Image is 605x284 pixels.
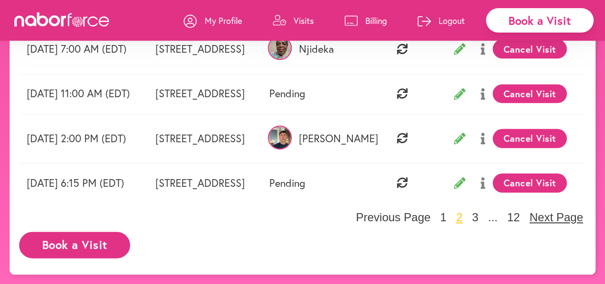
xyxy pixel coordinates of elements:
td: [DATE] 11:00 AM (EDT) [19,74,148,114]
td: [STREET_ADDRESS] [148,163,262,203]
img: RrZ5n7UBQHqyBFW77Di8 [268,125,292,149]
button: ... [485,210,500,225]
td: [STREET_ADDRESS] [148,74,262,114]
td: [DATE] 7:00 AM (EDT) [19,24,148,74]
a: Book a Visit [19,239,130,248]
div: Book a Visit [486,8,594,33]
p: Billing [365,15,387,26]
button: Cancel Visit [493,84,567,103]
td: [STREET_ADDRESS] [148,114,262,163]
img: Y74s3TRMWgySASoaxa2w [268,36,292,60]
td: [DATE] 6:15 PM (EDT) [19,163,148,203]
button: Book a Visit [19,232,130,258]
p: Logout [439,15,465,26]
button: 3 [469,210,481,225]
button: Next Page [527,210,586,225]
a: My Profile [184,6,242,35]
button: 12 [504,210,523,225]
a: Billing [344,6,387,35]
button: Cancel Visit [493,129,567,148]
button: Cancel Visit [493,173,567,193]
p: Visits [294,15,314,26]
td: Pending [262,163,366,203]
td: Pending [262,74,366,114]
a: Visits [273,6,314,35]
p: Njideka [269,43,358,55]
a: Logout [418,6,465,35]
button: 2 [453,210,465,225]
p: My Profile [205,15,242,26]
td: [DATE] 2:00 PM (EDT) [19,114,148,163]
button: 1 [437,210,449,225]
p: [PERSON_NAME] [269,132,358,145]
td: [STREET_ADDRESS] [148,24,262,74]
button: Previous Page [353,210,433,225]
